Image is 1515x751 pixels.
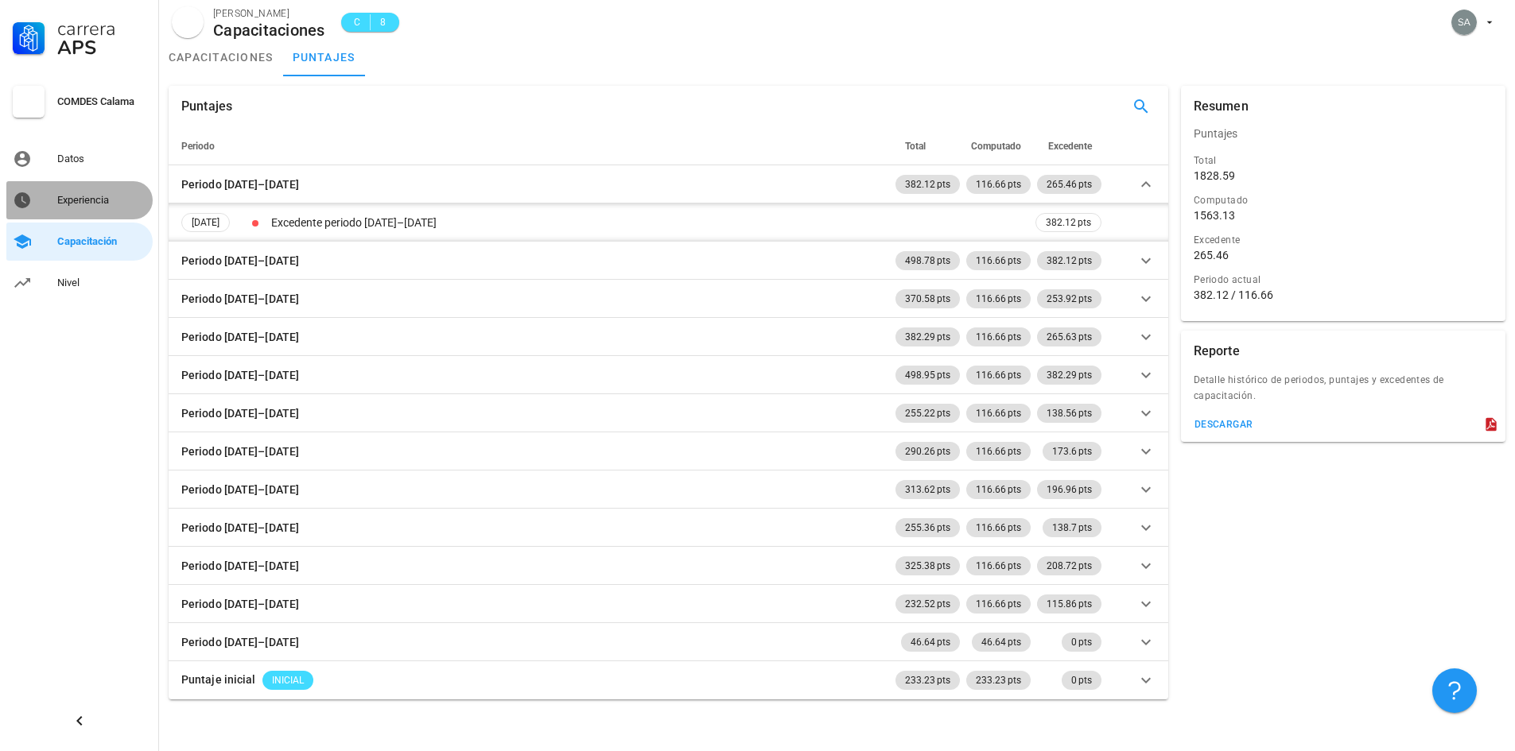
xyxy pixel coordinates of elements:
[905,594,950,614] span: 232.52 pts
[1034,127,1105,165] th: Excedente
[181,176,299,193] div: Periodo [DATE]–[DATE]
[57,153,146,165] div: Datos
[1047,327,1092,346] span: 265.63 pts
[1048,141,1092,152] span: Excedente
[981,633,1021,652] span: 46.64 pts
[1047,175,1092,194] span: 265.46 pts
[181,633,299,651] div: Periodo [DATE]–[DATE]
[905,175,950,194] span: 382.12 pts
[1194,248,1229,262] div: 265.46
[971,141,1021,152] span: Computado
[1194,208,1235,223] div: 1563.13
[976,327,1021,346] span: 116.66 pts
[351,14,363,30] span: C
[905,289,950,308] span: 370.58 pts
[1047,556,1092,575] span: 208.72 pts
[905,480,950,499] span: 313.62 pts
[1194,232,1493,248] div: Excedente
[905,404,950,423] span: 255.22 pts
[1194,419,1253,430] div: descargar
[1047,594,1092,614] span: 115.86 pts
[905,671,950,690] span: 233.23 pts
[181,141,215,152] span: Periodo
[181,290,299,308] div: Periodo [DATE]–[DATE]
[976,175,1021,194] span: 116.66 pts
[976,251,1021,270] span: 116.66 pts
[181,481,299,498] div: Periodo [DATE]–[DATE]
[976,671,1021,690] span: 233.23 pts
[181,595,299,613] div: Periodo [DATE]–[DATE]
[1194,153,1493,168] div: Total
[1052,442,1092,461] span: 173.6 pts
[172,6,204,38] div: avatar
[905,442,950,461] span: 290.26 pts
[57,38,146,57] div: APS
[57,19,146,38] div: Carrera
[181,252,299,269] div: Periodo [DATE]–[DATE]
[192,214,219,231] span: [DATE]
[976,518,1021,537] span: 116.66 pts
[976,442,1021,461] span: 116.66 pts
[181,405,299,422] div: Periodo [DATE]–[DATE]
[377,14,390,30] span: 8
[6,223,153,261] a: Capacitación
[976,404,1021,423] span: 116.66 pts
[57,277,146,289] div: Nivel
[976,289,1021,308] span: 116.66 pts
[213,21,325,39] div: Capacitaciones
[181,366,299,384] div: Periodo [DATE]–[DATE]
[1181,114,1505,153] div: Puntajes
[905,141,926,152] span: Total
[6,181,153,219] a: Experiencia
[181,328,299,346] div: Periodo [DATE]–[DATE]
[1047,366,1092,385] span: 382.29 pts
[1181,372,1505,413] div: Detalle histórico de periodos, puntajes y excedentes de capacitación.
[1047,404,1092,423] span: 138.56 pts
[976,480,1021,499] span: 116.66 pts
[1194,192,1493,208] div: Computado
[905,366,950,385] span: 498.95 pts
[1071,671,1092,690] span: 0 pts
[905,518,950,537] span: 255.36 pts
[905,556,950,575] span: 325.38 pts
[1047,251,1092,270] span: 382.12 pts
[976,366,1021,385] span: 116.66 pts
[1194,272,1493,288] div: Periodo actual
[1071,633,1092,652] span: 0 pts
[976,594,1021,614] span: 116.66 pts
[1047,480,1092,499] span: 196.96 pts
[905,251,950,270] span: 498.78 pts
[1194,168,1235,183] div: 1828.59
[283,38,365,76] a: puntajes
[976,556,1021,575] span: 116.66 pts
[6,140,153,178] a: Datos
[181,671,256,688] div: Puntaje inicial
[181,443,299,460] div: Periodo [DATE]–[DATE]
[1187,413,1260,436] button: descargar
[1194,331,1240,372] div: Reporte
[57,95,146,108] div: COMDES Calama
[1194,288,1493,302] div: 382.12 / 116.66
[57,194,146,207] div: Experiencia
[1046,214,1091,231] span: 382.12 pts
[213,6,325,21] div: [PERSON_NAME]
[159,38,283,76] a: capacitaciones
[1052,518,1092,537] span: 138.7 pts
[181,557,299,575] div: Periodo [DATE]–[DATE]
[963,127,1034,165] th: Computado
[1194,86,1249,127] div: Resumen
[6,264,153,302] a: Nivel
[169,127,892,165] th: Periodo
[268,203,1032,242] td: Excedente periodo [DATE]–[DATE]
[181,86,232,127] div: Puntajes
[57,235,146,248] div: Capacitación
[181,519,299,536] div: Periodo [DATE]–[DATE]
[892,127,963,165] th: Total
[911,633,950,652] span: 46.64 pts
[905,327,950,346] span: 382.29 pts
[1047,289,1092,308] span: 253.92 pts
[272,671,304,690] span: INICIAL
[1451,10,1477,35] div: avatar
